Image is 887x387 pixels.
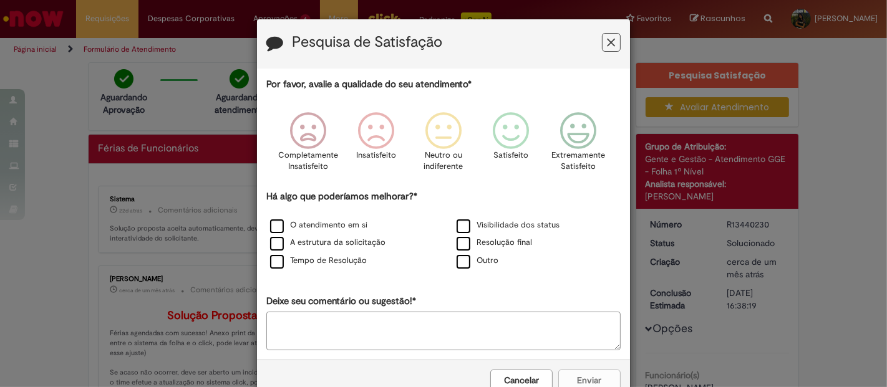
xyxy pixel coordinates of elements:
p: Insatisfeito [356,150,396,161]
div: Satisfeito [479,103,543,188]
label: Resolução final [457,237,532,249]
div: Há algo que poderíamos melhorar?* [266,190,621,270]
p: Extremamente Satisfeito [551,150,605,173]
label: Deixe seu comentário ou sugestão!* [266,295,416,308]
label: Pesquisa de Satisfação [292,34,442,50]
label: Por favor, avalie a qualidade do seu atendimento* [266,78,472,91]
label: Outro [457,255,498,267]
p: Completamente Insatisfeito [279,150,339,173]
div: Extremamente Satisfeito [546,103,610,188]
p: Neutro ou indiferente [421,150,466,173]
label: O atendimento em si [270,219,367,231]
label: Visibilidade dos status [457,219,560,231]
label: A estrutura da solicitação [270,237,385,249]
div: Insatisfeito [344,103,408,188]
p: Satisfeito [493,150,528,161]
label: Tempo de Resolução [270,255,367,267]
div: Neutro ou indiferente [412,103,475,188]
div: Completamente Insatisfeito [276,103,340,188]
